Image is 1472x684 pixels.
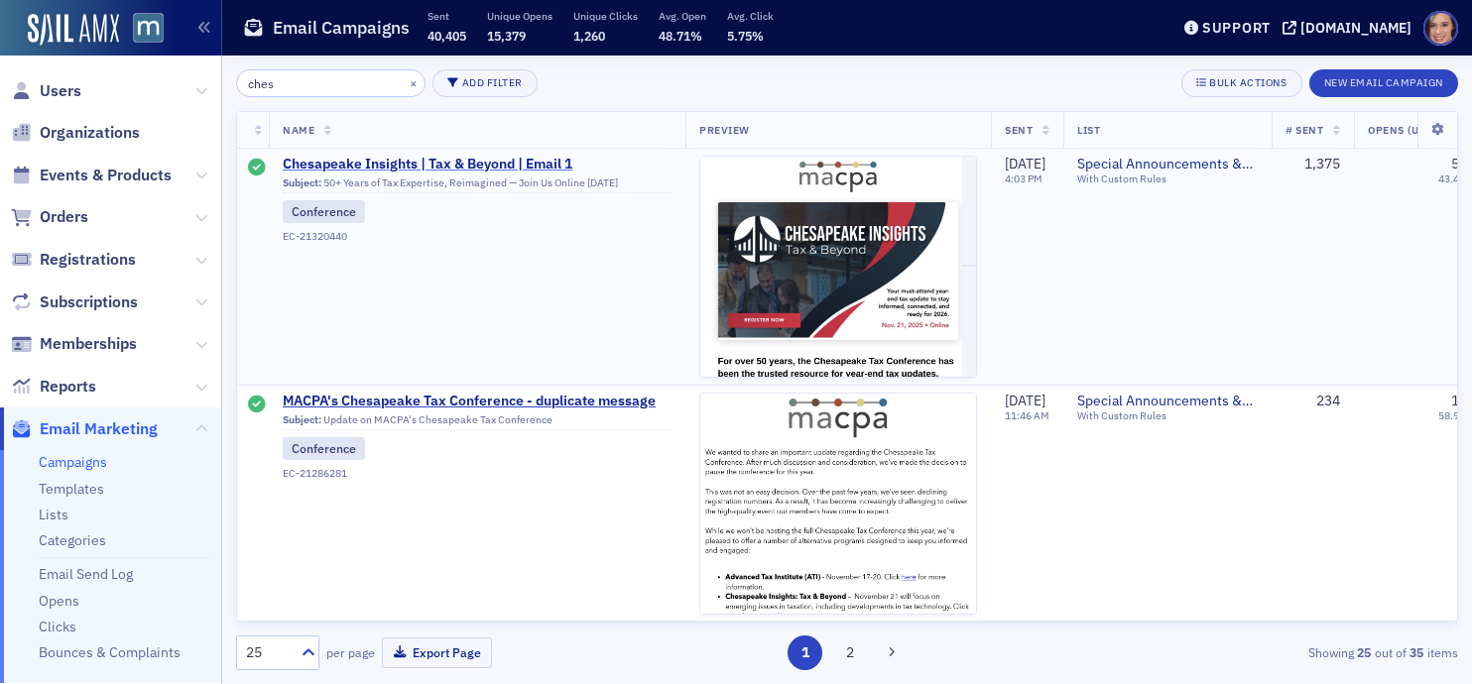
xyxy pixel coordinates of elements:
div: EC-21320440 [283,230,672,243]
span: Subject: [283,176,321,189]
button: [DOMAIN_NAME] [1283,21,1418,35]
span: Sent [1005,123,1033,137]
a: Campaigns [39,453,107,471]
span: Registrations [40,249,136,271]
span: 1,260 [573,28,605,44]
div: [DOMAIN_NAME] [1300,19,1411,37]
time: 11:46 AM [1005,408,1049,422]
span: [DATE] [1005,392,1045,409]
a: Special Announcements & Special Event Invitations [1077,393,1258,410]
span: Subscriptions [40,291,138,313]
p: Sent [428,9,466,23]
p: Avg. Click [727,9,774,23]
p: Unique Clicks [573,9,638,23]
span: Profile [1423,11,1458,46]
div: Conference [283,200,365,222]
input: Search… [236,69,426,97]
div: Sent [248,396,266,415]
strong: 25 [1354,643,1375,661]
a: Users [11,80,81,102]
span: Users [40,80,81,102]
div: 50+ Years of Tax Expertise, Reimagined — Join Us Online [DATE] [283,176,672,194]
span: 48.71% [659,28,702,44]
label: per page [326,643,375,661]
p: Avg. Open [659,9,706,23]
a: Opens [39,592,79,610]
span: [DATE] [1005,155,1045,172]
button: × [405,73,423,91]
div: Support [1202,19,1271,37]
button: 2 [833,635,868,670]
a: Categories [39,531,106,549]
time: 4:03 PM [1005,171,1043,185]
div: 25 [246,642,290,663]
div: Sent [248,159,266,178]
img: SailAMX [133,13,164,44]
div: 234 [1286,393,1340,410]
div: Conference [283,437,365,459]
span: 5.75% [727,28,764,44]
span: Email Marketing [40,418,158,440]
span: Memberships [40,333,137,355]
a: Bounces & Complaints [39,643,181,661]
span: Opens (Unique) [1368,123,1457,137]
span: Name [283,123,314,137]
div: Bulk Actions [1209,77,1287,88]
span: # Sent [1286,123,1323,137]
span: Subject: [283,413,321,426]
span: Organizations [40,122,140,144]
button: Add Filter [432,69,538,97]
a: View Homepage [119,13,164,47]
span: 40,405 [428,28,466,44]
a: Registrations [11,249,136,271]
button: Bulk Actions [1181,69,1301,97]
a: Email Marketing [11,418,158,440]
span: Events & Products [40,165,172,186]
a: Lists [39,506,68,523]
a: Templates [39,480,104,498]
button: 1 [788,635,822,670]
div: With Custom Rules [1077,409,1258,422]
a: Chesapeake Insights | Tax & Beyond | Email 1 [283,156,672,173]
div: EC-21286281 [283,467,672,480]
span: 15,379 [487,28,526,44]
a: Special Announcements & Special Event Invitations [1077,156,1258,173]
span: Preview [699,123,750,137]
div: 1,375 [1286,156,1340,173]
button: New Email Campaign [1309,69,1458,97]
span: Reports [40,376,96,398]
button: Export Page [382,637,492,668]
a: Clicks [39,618,76,635]
a: New Email Campaign [1309,72,1458,90]
a: Organizations [11,122,140,144]
span: List [1077,123,1100,137]
p: Unique Opens [487,9,552,23]
a: MACPA's Chesapeake Tax Conference - duplicate message [283,393,672,410]
a: Memberships [11,333,137,355]
div: Update on MACPA's Chesapeake Tax Conference [283,413,672,431]
h1: Email Campaigns [273,16,410,40]
strong: 35 [1407,643,1427,661]
a: Events & Products [11,165,172,186]
a: Email Send Log [39,565,133,583]
span: Orders [40,206,88,228]
img: SailAMX [28,14,119,46]
div: With Custom Rules [1077,172,1258,185]
a: Orders [11,206,88,228]
a: Reports [11,376,96,398]
a: Subscriptions [11,291,138,313]
div: Showing out of items [1064,643,1458,661]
